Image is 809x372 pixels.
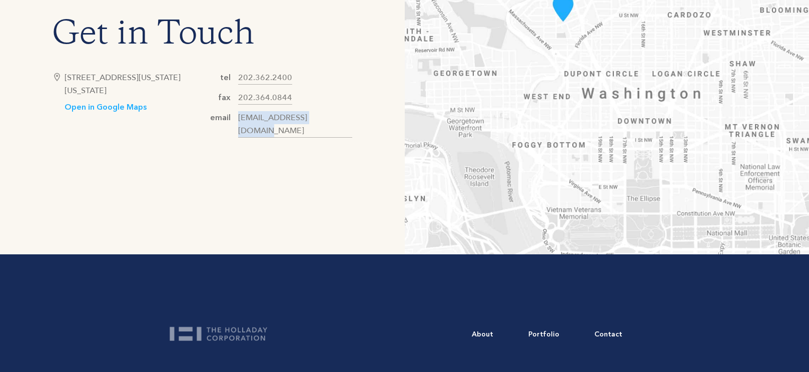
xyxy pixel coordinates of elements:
a: home [170,319,276,341]
div: fax [219,91,231,104]
div: tel [220,71,231,84]
a: Portfolio [511,319,577,349]
h1: Get in Touch [52,21,352,51]
a: Open in Google Maps [65,102,147,113]
a: 202.364.0844 [238,91,292,105]
a: Contact [577,319,640,349]
a: [EMAIL_ADDRESS][DOMAIN_NAME] [238,111,352,138]
a: About [454,319,511,349]
div: [STREET_ADDRESS][US_STATE][US_STATE] [65,71,202,97]
a: 202.362.2400 [238,71,292,85]
div: email [210,111,231,124]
